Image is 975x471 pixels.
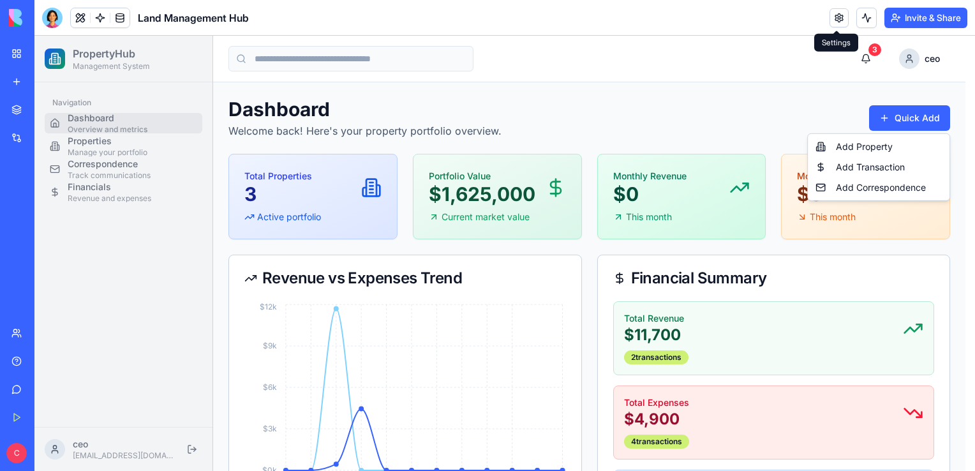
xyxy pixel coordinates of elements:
[6,443,27,463] span: C
[776,121,912,142] div: Add Transaction
[9,9,88,27] img: logo
[773,98,916,165] div: Quick Add
[884,8,967,28] button: Invite & Share
[138,10,249,26] span: Land Management Hub
[776,142,912,162] div: Add Correspondence
[776,101,912,121] div: Add Property
[814,34,858,52] div: Settings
